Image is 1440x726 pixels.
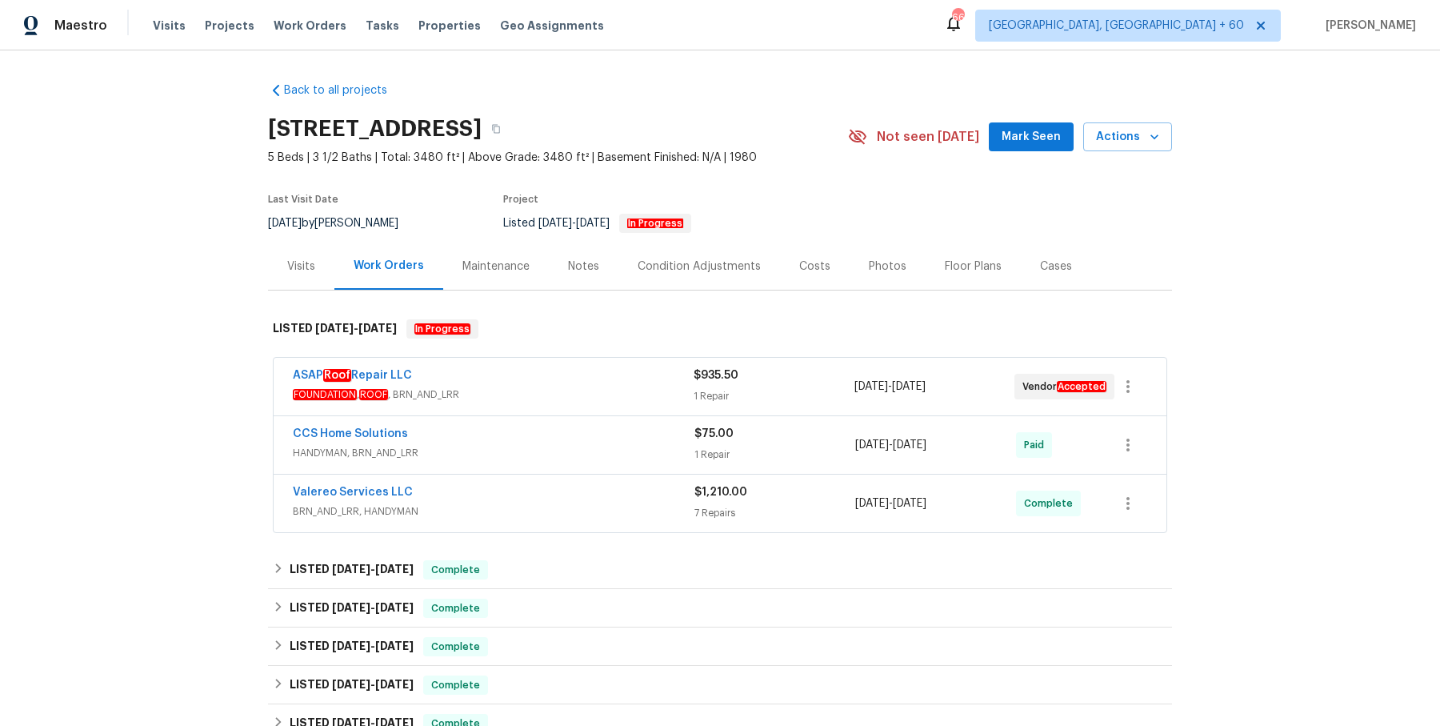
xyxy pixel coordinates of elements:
[293,503,694,519] span: BRN_AND_LRR, HANDYMAN
[268,218,302,229] span: [DATE]
[855,498,889,509] span: [DATE]
[273,319,397,339] h6: LISTED
[694,388,854,404] div: 1 Repair
[503,195,538,204] span: Project
[893,498,926,509] span: [DATE]
[268,121,482,137] h2: [STREET_ADDRESS]
[418,18,481,34] span: Properties
[1024,495,1079,511] span: Complete
[293,389,357,400] em: FOUNDATION
[268,150,848,166] span: 5 Beds | 3 1/2 Baths | Total: 3480 ft² | Above Grade: 3480 ft² | Basement Finished: N/A | 1980
[694,487,747,498] span: $1,210.00
[893,439,926,451] span: [DATE]
[855,437,926,453] span: -
[627,218,683,229] em: In Progress
[425,600,486,616] span: Complete
[332,640,370,652] span: [DATE]
[268,82,422,98] a: Back to all projects
[332,679,414,690] span: -
[538,218,572,229] span: [DATE]
[799,259,830,275] div: Costs
[425,562,486,578] span: Complete
[425,677,486,693] span: Complete
[500,18,604,34] span: Geo Assignments
[332,640,414,652] span: -
[1022,379,1113,395] span: Vendor
[153,18,186,34] span: Visits
[462,259,530,275] div: Maintenance
[854,379,926,395] span: -
[315,323,354,334] span: [DATE]
[315,323,397,334] span: -
[1024,437,1050,453] span: Paid
[323,369,351,382] em: Roof
[293,428,408,439] a: CCS Home Solutions
[482,114,510,143] button: Copy Address
[989,18,1244,34] span: [GEOGRAPHIC_DATA], [GEOGRAPHIC_DATA] + 60
[568,259,599,275] div: Notes
[1096,127,1159,147] span: Actions
[354,258,424,274] div: Work Orders
[205,18,254,34] span: Projects
[869,259,906,275] div: Photos
[854,381,888,392] span: [DATE]
[332,564,414,575] span: -
[375,640,414,652] span: [DATE]
[332,602,370,613] span: [DATE]
[425,639,486,655] span: Complete
[332,564,370,575] span: [DATE]
[414,323,470,335] em: In Progress
[375,564,414,575] span: [DATE]
[332,602,414,613] span: -
[268,666,1172,704] div: LISTED [DATE]-[DATE]Complete
[268,551,1172,589] div: LISTED [DATE]-[DATE]Complete
[855,439,889,451] span: [DATE]
[293,487,413,498] a: Valereo Services LLC
[989,122,1074,152] button: Mark Seen
[1040,259,1072,275] div: Cases
[1002,127,1061,147] span: Mark Seen
[945,259,1002,275] div: Floor Plans
[358,323,397,334] span: [DATE]
[952,10,963,26] div: 669
[290,599,414,618] h6: LISTED
[332,679,370,690] span: [DATE]
[694,505,855,521] div: 7 Repairs
[375,679,414,690] span: [DATE]
[1083,122,1172,152] button: Actions
[1057,381,1106,392] em: Accepted
[290,560,414,580] h6: LISTED
[287,259,315,275] div: Visits
[1319,18,1416,34] span: [PERSON_NAME]
[503,218,691,229] span: Listed
[694,428,734,439] span: $75.00
[268,628,1172,666] div: LISTED [DATE]-[DATE]Complete
[375,602,414,613] span: [DATE]
[855,495,926,511] span: -
[274,18,346,34] span: Work Orders
[877,129,979,145] span: Not seen [DATE]
[892,381,926,392] span: [DATE]
[268,214,418,233] div: by [PERSON_NAME]
[54,18,107,34] span: Maestro
[694,370,738,381] span: $935.50
[268,195,338,204] span: Last Visit Date
[293,369,412,382] a: ASAPRoofRepair LLC
[576,218,610,229] span: [DATE]
[366,20,399,31] span: Tasks
[359,389,388,400] em: ROOF
[538,218,610,229] span: -
[290,676,414,695] h6: LISTED
[268,303,1172,355] div: LISTED [DATE]-[DATE]In Progress
[290,637,414,656] h6: LISTED
[293,445,694,461] span: HANDYMAN, BRN_AND_LRR
[638,259,761,275] div: Condition Adjustments
[268,589,1172,628] div: LISTED [DATE]-[DATE]Complete
[293,387,694,403] span: , , BRN_AND_LRR
[694,447,855,463] div: 1 Repair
